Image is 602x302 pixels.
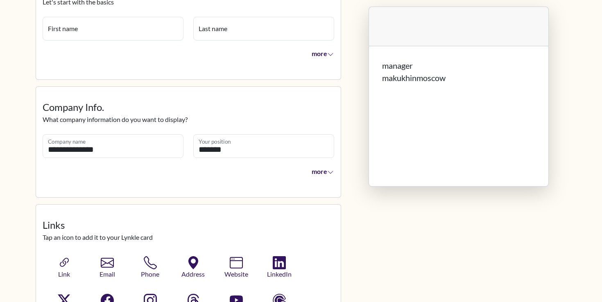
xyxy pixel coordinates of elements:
[43,115,334,124] p: What company information do you want to display?
[220,269,253,279] span: Website
[48,269,81,279] span: Link
[351,7,566,206] div: Lynkle card preview
[306,45,334,62] button: more
[134,269,167,279] span: Phone
[43,218,334,232] legend: Links
[312,167,334,175] span: more
[306,163,334,179] button: more
[88,255,127,280] button: Email
[382,72,535,84] div: makukhinmoscow
[131,255,170,280] button: Phone
[382,59,535,72] div: manager
[43,232,334,242] p: Tap an icon to add it to your Lynkle card
[260,255,299,280] button: LinkedIn
[263,269,296,279] span: LinkedIn
[177,269,210,279] span: Address
[312,50,334,57] span: more
[174,255,213,280] button: Address
[43,100,334,115] legend: Company Info.
[217,255,256,280] button: Website
[91,269,124,279] span: Email
[45,255,84,280] button: Link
